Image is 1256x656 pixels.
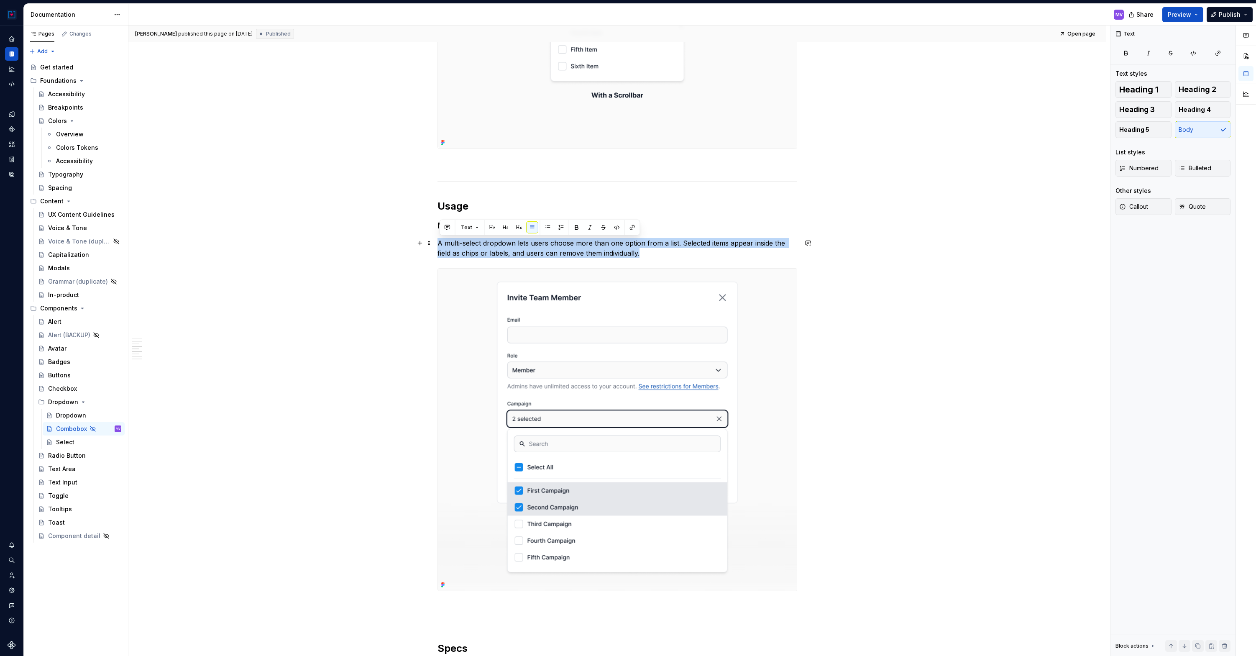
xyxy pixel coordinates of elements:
div: Documentation [31,10,110,19]
div: Design tokens [5,108,18,121]
strong: Usage [437,200,468,212]
a: Accessibility [43,154,125,168]
span: Share [1136,10,1154,19]
a: Tooltips [35,502,125,516]
span: Heading 5 [1119,126,1149,134]
button: Heading 5 [1115,121,1172,138]
a: Storybook stories [5,153,18,166]
svg: Supernova Logo [8,641,16,649]
a: ComboboxMV [43,422,125,436]
a: Grammar (duplicate) [35,275,125,288]
div: Content [27,195,125,208]
a: Spacing [35,181,125,195]
div: Text Input [48,478,77,487]
div: Accessibility [48,90,85,98]
div: Analytics [5,62,18,76]
a: Documentation [5,47,18,61]
a: UX Content Guidelines [35,208,125,221]
span: Numbered [1119,164,1159,172]
button: Callout [1115,198,1172,215]
button: Notifications [5,538,18,552]
button: Heading 2 [1175,81,1231,98]
div: Toast [48,518,65,527]
a: Home [5,32,18,46]
button: Heading 3 [1115,101,1172,118]
div: Spacing [48,184,72,192]
div: Modals [48,264,70,272]
span: Preview [1168,10,1191,19]
span: Heading 3 [1119,105,1155,114]
button: Numbered [1115,160,1172,177]
a: Avatar [35,342,125,355]
a: Assets [5,138,18,151]
a: Get started [27,61,125,74]
div: Accessibility [56,157,93,165]
a: Settings [5,584,18,597]
button: Heading 4 [1175,101,1231,118]
div: Text styles [1115,69,1147,78]
div: UX Content Guidelines [48,210,115,219]
a: Colors Tokens [43,141,125,154]
div: MV [116,425,120,433]
div: Text Area [48,465,76,473]
div: Components [27,302,125,315]
span: [PERSON_NAME] [135,31,177,37]
div: List styles [1115,148,1145,156]
a: Typography [35,168,125,181]
div: Colors Tokens [56,143,98,152]
div: Get started [40,63,73,72]
button: Add [27,46,58,57]
div: Components [40,304,77,313]
img: 1b3925d8-ada4-41f6-a013-370bfbeac6e1.png [438,269,797,591]
div: Voice & Tone (duplicate) [48,237,110,246]
span: Heading 1 [1119,85,1159,94]
button: Contact support [5,599,18,612]
a: Checkbox [35,382,125,395]
button: Heading 1 [1115,81,1172,98]
div: Buttons [48,371,71,379]
a: In-product [35,288,125,302]
div: Block actions [1115,640,1156,652]
div: Grammar (duplicate) [48,277,108,286]
span: Published [266,31,291,37]
div: Overview [56,130,84,138]
a: Alert [35,315,125,328]
div: Changes [69,31,92,37]
div: Foundations [27,74,125,87]
a: Colors [35,114,125,128]
a: Components [5,123,18,136]
div: Foundations [40,77,77,85]
div: Pages [30,31,54,37]
div: In-product [48,291,79,299]
div: Alert (BACKUP) [48,331,90,339]
button: Preview [1162,7,1203,22]
img: 17077652-375b-4f2c-92b0-528c72b71ea0.png [7,10,17,20]
span: Callout [1119,202,1148,211]
div: Avatar [48,344,67,353]
a: Voice & Tone [35,221,125,235]
div: Search ⌘K [5,553,18,567]
a: Radio Button [35,449,125,462]
a: Badges [35,355,125,369]
span: Quote [1179,202,1206,211]
span: Heading 4 [1179,105,1211,114]
span: Publish [1219,10,1241,19]
a: Text Area [35,462,125,476]
a: Modals [35,261,125,275]
div: Dropdown [48,398,78,406]
div: Colors [48,117,67,125]
a: Code automation [5,77,18,91]
div: Page tree [27,61,125,543]
div: Dropdown [56,411,86,420]
a: Breakpoints [35,101,125,114]
span: Heading 2 [1179,85,1216,94]
a: Invite team [5,569,18,582]
div: Typography [48,170,83,179]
